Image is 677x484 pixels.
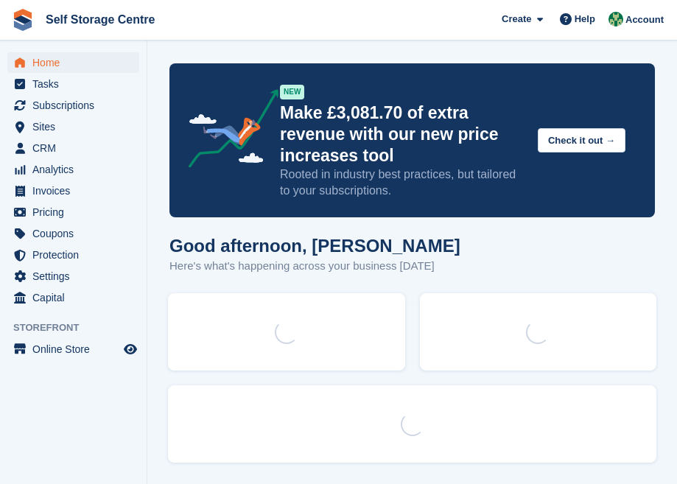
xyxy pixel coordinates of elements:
[7,223,139,244] a: menu
[7,180,139,201] a: menu
[7,287,139,308] a: menu
[608,12,623,27] img: Neil Taylor
[575,12,595,27] span: Help
[7,138,139,158] a: menu
[280,85,304,99] div: NEW
[625,13,664,27] span: Account
[32,52,121,73] span: Home
[32,339,121,360] span: Online Store
[32,116,121,137] span: Sites
[7,74,139,94] a: menu
[7,95,139,116] a: menu
[32,74,121,94] span: Tasks
[122,340,139,358] a: Preview store
[7,159,139,180] a: menu
[7,52,139,73] a: menu
[176,89,279,173] img: price-adjustments-announcement-icon-8257ccfd72463d97f412b2fc003d46551f7dbcb40ab6d574587a9cd5c0d94...
[538,128,625,152] button: Check it out →
[32,159,121,180] span: Analytics
[502,12,531,27] span: Create
[7,266,139,287] a: menu
[32,245,121,265] span: Protection
[32,138,121,158] span: CRM
[40,7,161,32] a: Self Storage Centre
[12,9,34,31] img: stora-icon-8386f47178a22dfd0bd8f6a31ec36ba5ce8667c1dd55bd0f319d3a0aa187defe.svg
[32,180,121,201] span: Invoices
[7,245,139,265] a: menu
[169,236,460,256] h1: Good afternoon, [PERSON_NAME]
[7,339,139,360] a: menu
[169,258,460,275] p: Here's what's happening across your business [DATE]
[32,202,121,222] span: Pricing
[32,223,121,244] span: Coupons
[280,102,526,166] p: Make £3,081.70 of extra revenue with our new price increases tool
[13,320,147,335] span: Storefront
[7,202,139,222] a: menu
[280,166,526,199] p: Rooted in industry best practices, but tailored to your subscriptions.
[32,266,121,287] span: Settings
[7,116,139,137] a: menu
[32,287,121,308] span: Capital
[32,95,121,116] span: Subscriptions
